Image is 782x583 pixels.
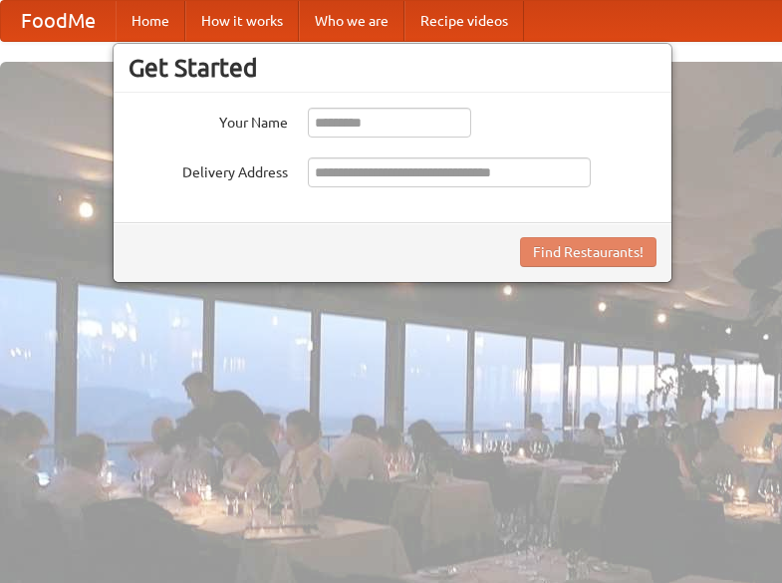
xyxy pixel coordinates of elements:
[129,108,288,133] label: Your Name
[185,1,299,41] a: How it works
[404,1,524,41] a: Recipe videos
[129,157,288,182] label: Delivery Address
[1,1,116,41] a: FoodMe
[129,53,656,83] h3: Get Started
[116,1,185,41] a: Home
[520,237,656,267] button: Find Restaurants!
[299,1,404,41] a: Who we are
